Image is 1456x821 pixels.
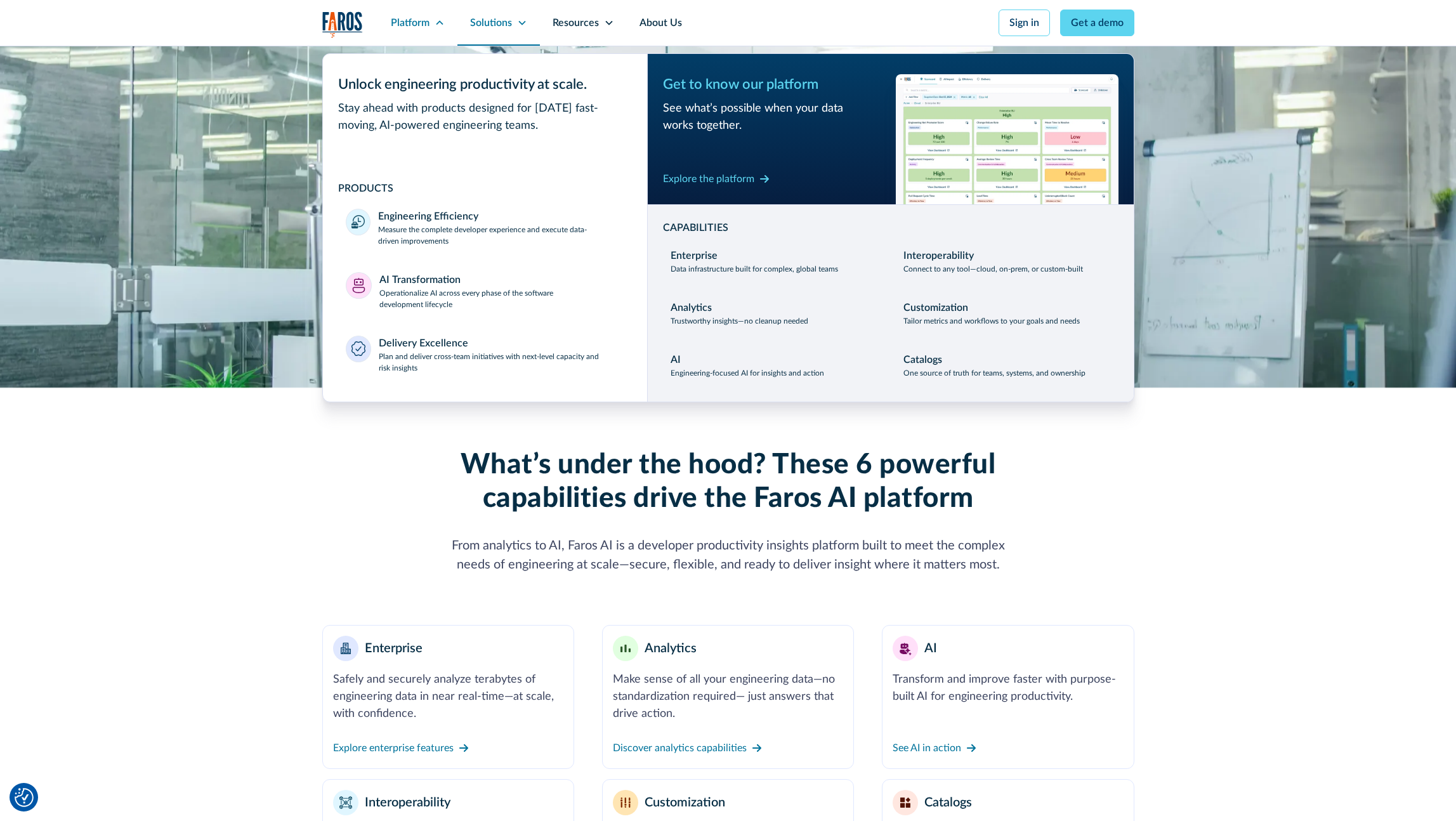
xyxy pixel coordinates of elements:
[924,639,937,658] div: AI
[620,645,631,653] img: Minimalist bar chart analytics icon
[903,300,968,315] div: Customization
[322,11,363,37] img: Logo of the analytics and reporting company Faros.
[338,328,632,381] a: Delivery ExcellencePlan and deliver cross-team initiatives with next-level capacity and risk insi...
[671,263,838,275] p: Data infrastructure built for complex, global teams
[436,449,1020,516] h2: What’s under the hood? These 6 powerful capabilities drive the Faros AI platform
[900,798,910,808] img: Grid icon for layout or catalog
[903,248,974,263] div: Interoperability
[882,625,1134,769] a: AI robot or assistant iconAITransform and improve faster with purpose-built AI for engineering pr...
[378,224,624,247] p: Measure the complete developer experience and execute data-driven improvements
[338,265,632,318] a: AI TransformationOperationalize AI across every phase of the software development lifecycle
[379,336,468,351] div: Delivery Excellence
[671,315,808,327] p: Trustworthy insights—no cleanup needed
[663,100,886,135] div: See what’s possible when your data works together.
[663,171,754,187] div: Explore the platform
[671,352,681,367] div: AI
[436,536,1020,574] div: From analytics to AI, Faros AI is a developer productivity insights platform built to meet the co...
[645,793,725,812] div: Customization
[903,263,1083,275] p: Connect to any tool—cloud, on-prem, or custom-built
[893,671,1123,706] div: Transform and improve faster with purpose-built AI for engineering productivity.
[365,639,423,658] div: Enterprise
[333,740,454,756] div: Explore enterprise features
[613,671,843,723] div: Make sense of all your engineering data—no standardization required— just answers that drive action.
[379,272,461,287] div: AI Transformation
[339,796,352,809] img: Interoperability nodes and connectors icon
[338,181,632,196] div: PRODUCTS
[15,788,34,807] button: Cookie Settings
[341,643,351,654] img: Enterprise building blocks or structure icon
[613,740,747,756] div: Discover analytics capabilities
[663,345,886,386] a: AIEngineering-focused AI for insights and action
[903,367,1085,379] p: One source of truth for teams, systems, and ownership
[903,315,1080,327] p: Tailor metrics and workflows to your goals and needs
[893,740,961,756] div: See AI in action
[645,639,697,658] div: Analytics
[896,74,1118,204] img: Workflow productivity trends heatmap chart
[903,352,942,367] div: Catalogs
[1060,10,1134,36] a: Get a demo
[602,625,854,769] a: Minimalist bar chart analytics iconAnalyticsMake sense of all your engineering data—no standardiz...
[322,625,574,769] a: Enterprise building blocks or structure iconEnterpriseSafely and securely analyze terabytes of en...
[322,46,1134,402] nav: Platform
[999,10,1050,36] a: Sign in
[896,292,1118,334] a: CustomizationTailor metrics and workflows to your goals and needs
[391,15,430,30] div: Platform
[379,287,624,310] p: Operationalize AI across every phase of the software development lifecycle
[924,793,972,812] div: Catalogs
[663,169,770,189] a: Explore the platform
[553,15,599,30] div: Resources
[895,638,915,659] img: AI robot or assistant icon
[663,240,886,282] a: EnterpriseData infrastructure built for complex, global teams
[671,248,718,263] div: Enterprise
[333,671,563,723] div: Safely and securely analyze terabytes of engineering data in near real-time—at scale, with confid...
[322,11,363,37] a: home
[663,292,886,334] a: AnalyticsTrustworthy insights—no cleanup needed
[896,240,1118,282] a: InteroperabilityConnect to any tool—cloud, on-prem, or custom-built
[338,100,632,135] div: Stay ahead with products designed for [DATE] fast-moving, AI-powered engineering teams.
[379,351,624,374] p: Plan and deliver cross-team initiatives with next-level capacity and risk insights
[671,300,712,315] div: Analytics
[378,209,478,224] div: Engineering Efficiency
[896,345,1118,386] a: CatalogsOne source of truth for teams, systems, and ownership
[338,74,632,95] div: Unlock engineering productivity at scale.
[338,201,632,254] a: Engineering EfficiencyMeasure the complete developer experience and execute data-driven improvements
[470,15,512,30] div: Solutions
[365,793,450,812] div: Interoperability
[663,74,886,95] div: Get to know our platform
[620,798,631,808] img: Customization or settings filter icon
[671,367,824,379] p: Engineering-focused AI for insights and action
[663,220,1118,235] div: CAPABILITIES
[15,788,34,807] img: Revisit consent button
